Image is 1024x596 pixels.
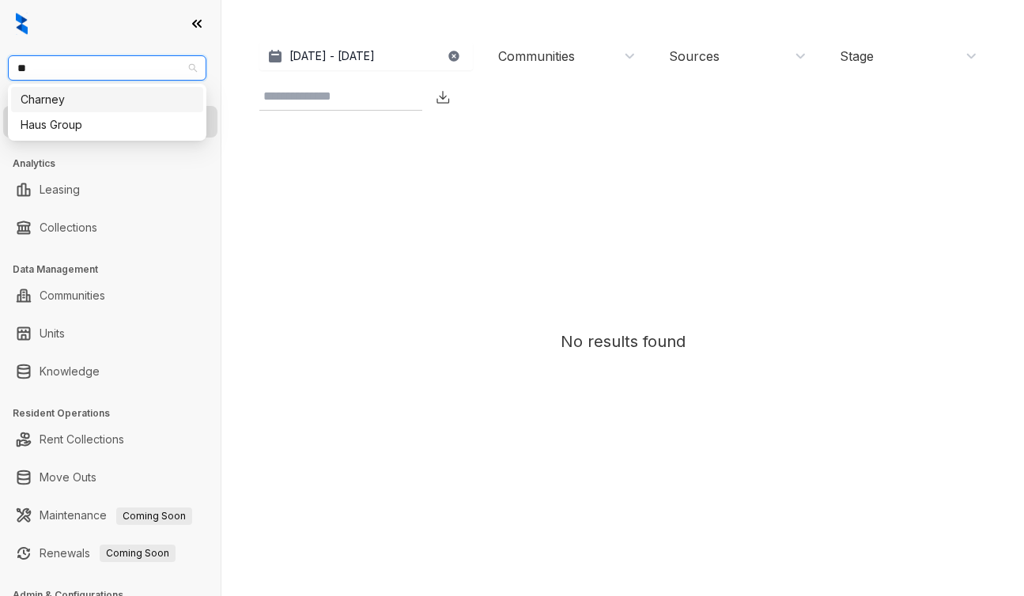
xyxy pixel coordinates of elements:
a: Leasing [40,174,80,206]
span: Coming Soon [100,545,176,562]
a: Collections [40,212,97,243]
a: Rent Collections [40,424,124,455]
a: Knowledge [40,356,100,387]
div: Communities [498,47,575,65]
p: [DATE] - [DATE] [289,48,375,64]
button: [DATE] - [DATE] [259,42,473,70]
h3: Analytics [13,157,221,171]
li: Rent Collections [3,424,217,455]
div: No results found [561,330,686,353]
li: Leads [3,106,217,138]
div: Charney [21,91,194,108]
a: Communities [40,280,105,311]
h3: Data Management [13,262,221,277]
h3: Resident Operations [13,406,221,421]
img: logo [16,13,28,35]
div: Sources [669,47,720,65]
li: Maintenance [3,500,217,531]
img: SearchIcon [405,90,418,104]
span: Coming Soon [116,507,192,525]
li: Move Outs [3,462,217,493]
a: Units [40,318,65,349]
div: Stage [840,47,874,65]
a: RenewalsComing Soon [40,538,176,569]
div: Haus Group [21,116,194,134]
li: Collections [3,212,217,243]
a: Move Outs [40,462,96,493]
div: Charney [11,87,203,112]
li: Units [3,318,217,349]
li: Knowledge [3,356,217,387]
img: Download [435,89,451,105]
li: Communities [3,280,217,311]
li: Renewals [3,538,217,569]
div: Haus Group [11,112,203,138]
li: Leasing [3,174,217,206]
